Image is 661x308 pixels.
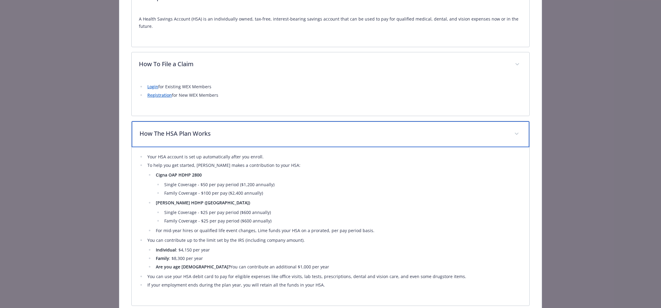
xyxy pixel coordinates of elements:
li: : $8,300 per year [154,255,522,262]
li: Family Coverage - $100 per pay ($2,400 annually) [162,190,522,197]
li: For mid-year hires or qualified life event changes, Lime funds your HSA on a prorated, per pay pe... [154,227,522,234]
a: Login [147,84,158,89]
li: Single Coverage - $25 per pay period ($600 annually) [162,209,522,216]
li: for Existing WEX Members [146,83,522,90]
li: You can contribute an additional $1,000 per year [154,263,522,271]
strong: Individual [156,247,176,253]
div: How To File a Claim [132,77,529,116]
strong: Cigna OAP HDHP 2800 [156,172,202,178]
strong: Family [156,255,169,261]
li: You can contribute up to the limit set by the IRS (including company amount). [146,237,522,271]
strong: Are you age [DEMOGRAPHIC_DATA]? [156,264,230,270]
li: Your HSA account is set up automatically after you enroll. [146,153,522,160]
p: How The HSA Plan Works [140,129,507,138]
strong: [PERSON_NAME] HDHP ([GEOGRAPHIC_DATA]) [156,200,250,206]
div: How To File a Claim [132,52,529,77]
li: Family Coverage - $25 per pay period ($600 annually) [162,217,522,225]
div: Description [132,11,529,47]
li: for New WEX Members [146,92,522,99]
div: How The HSA Plan Works [132,121,529,147]
p: A Health Savings Account (HSA) is an individually owned, tax-free, interest-bearing savings accou... [139,15,522,30]
li: You can use your HSA debit card to pay for eligible expenses like office visits, lab tests, presc... [146,273,522,280]
li: If your employment ends during the plan year, you will retain all the funds in your HSA. [146,281,522,289]
p: How To File a Claim [139,60,508,69]
a: Registration [147,92,172,98]
li: Single Coverage - $50 per pay period ($1,200 annually) [162,181,522,188]
li: To help you get started, [PERSON_NAME] makes a contribution to your HSA: [146,162,522,234]
li: : $4,150 per year [154,246,522,254]
div: How The HSA Plan Works [132,147,529,306]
